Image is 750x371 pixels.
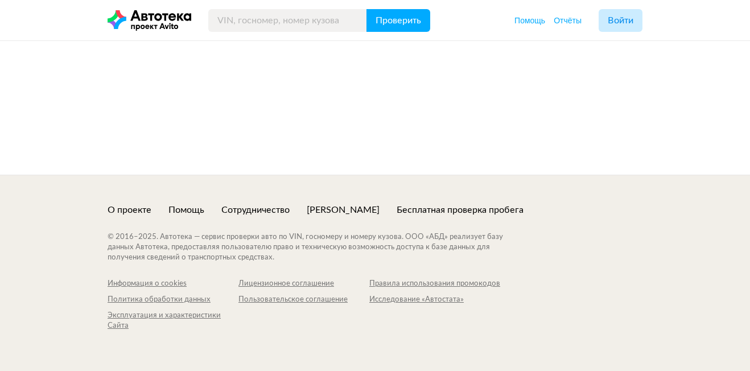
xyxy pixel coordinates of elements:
a: О проекте [108,204,151,216]
span: Войти [608,16,633,25]
a: Бесплатная проверка пробега [397,204,524,216]
button: Войти [599,9,642,32]
a: Лицензионное соглашение [238,279,369,289]
a: [PERSON_NAME] [307,204,380,216]
a: Помощь [514,15,545,26]
a: Политика обработки данных [108,295,238,305]
a: Исследование «Автостата» [369,295,500,305]
a: Пользовательское соглашение [238,295,369,305]
span: Проверить [376,16,421,25]
a: Сотрудничество [221,204,290,216]
a: Информация о cookies [108,279,238,289]
div: © 2016– 2025 . Автотека — сервис проверки авто по VIN, госномеру и номеру кузова. ООО «АБД» реали... [108,232,526,263]
a: Помощь [168,204,204,216]
input: VIN, госномер, номер кузова [208,9,367,32]
a: Отчёты [554,15,582,26]
a: Правила использования промокодов [369,279,500,289]
span: Помощь [514,16,545,25]
button: Проверить [366,9,430,32]
span: Отчёты [554,16,582,25]
a: Эксплуатация и характеристики Сайта [108,311,238,331]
